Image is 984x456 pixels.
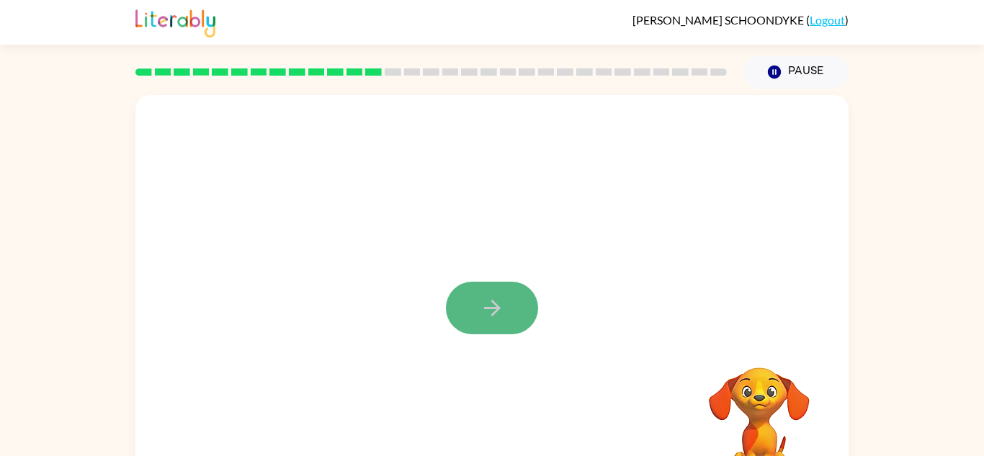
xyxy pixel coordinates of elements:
[810,13,845,27] a: Logout
[744,55,849,89] button: Pause
[632,13,806,27] span: [PERSON_NAME] SCHOONDYKE
[632,13,849,27] div: ( )
[135,6,215,37] img: Literably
